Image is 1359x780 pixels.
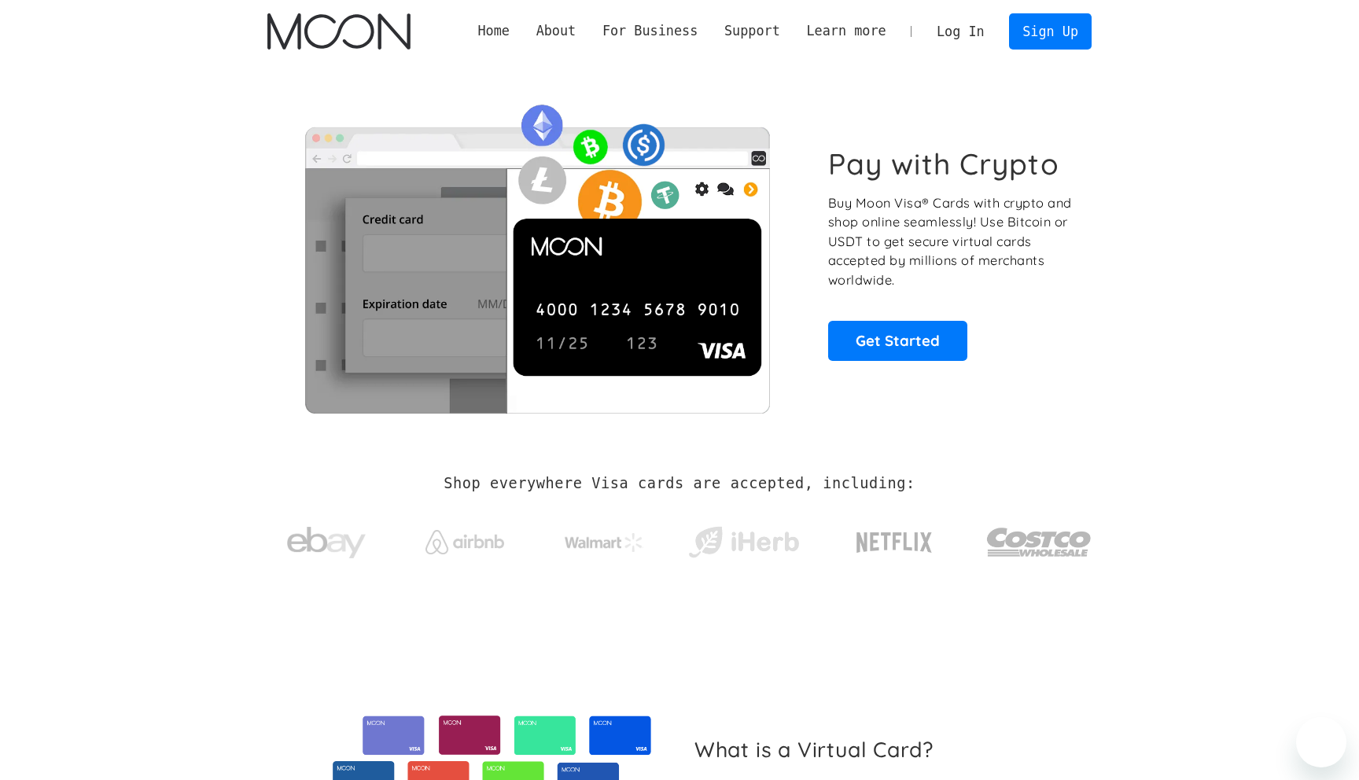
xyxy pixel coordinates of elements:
a: iHerb [685,506,802,571]
h2: What is a Virtual Card? [694,737,1079,762]
img: iHerb [685,522,802,563]
img: ebay [287,518,366,568]
a: Walmart [546,517,663,560]
a: home [267,13,410,50]
div: For Business [602,21,698,41]
div: Learn more [806,21,886,41]
a: Airbnb [407,514,524,562]
a: Costco [986,497,1092,579]
a: Get Started [828,321,967,360]
h2: Shop everywhere Visa cards are accepted, including: [444,475,915,492]
h1: Pay with Crypto [828,146,1059,182]
img: Moon Logo [267,13,410,50]
a: Home [465,21,523,41]
img: Walmart [565,533,643,552]
div: About [523,21,589,41]
a: Netflix [824,507,965,570]
a: Sign Up [1009,13,1091,49]
div: Learn more [794,21,900,41]
a: Log In [923,14,997,49]
img: Costco [986,513,1092,572]
div: Support [711,21,793,41]
div: Support [724,21,780,41]
p: Buy Moon Visa® Cards with crypto and shop online seamlessly! Use Bitcoin or USDT to get secure vi... [828,193,1074,290]
img: Moon Cards let you spend your crypto anywhere Visa is accepted. [267,94,806,413]
iframe: Button to launch messaging window [1296,717,1346,767]
div: For Business [589,21,711,41]
a: ebay [267,502,385,576]
div: About [536,21,576,41]
img: Netflix [855,523,934,562]
img: Airbnb [425,530,504,554]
